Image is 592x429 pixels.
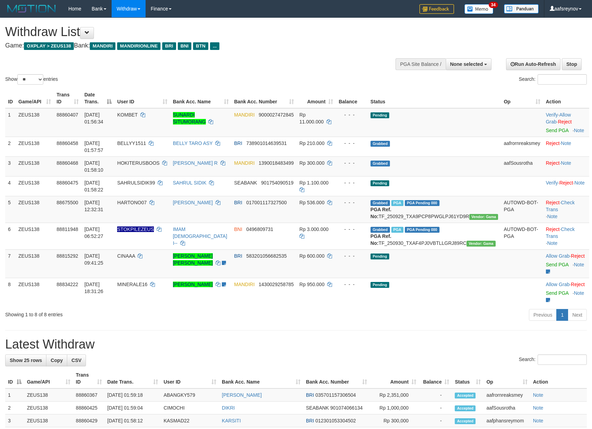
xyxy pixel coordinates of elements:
span: Copy 0496809731 to clipboard [246,226,273,232]
span: CINAAA [117,253,135,259]
td: 88860367 [73,388,105,402]
td: TF_250929_TXA9PCP8PWGLPJ61YD9R [368,196,501,223]
div: Showing 1 to 8 of 8 entries [5,308,242,318]
span: Copy 017001117327500 to clipboard [246,200,287,205]
a: 1 [556,309,568,321]
td: ZEUS138 [16,278,54,306]
td: ZEUS138 [16,196,54,223]
td: ZEUS138 [16,156,54,176]
td: ABANGKY579 [161,388,219,402]
span: BNI [178,42,191,50]
input: Search: [538,74,587,85]
span: Rp 11.000.000 [299,112,324,125]
a: SAHRUL SIDIK [173,180,207,186]
td: · · [543,223,589,249]
th: Bank Acc. Number: activate to sort column ascending [303,369,370,388]
span: Marked by aafsreyleap [391,227,403,233]
span: Copy [51,358,63,363]
span: MINERALE16 [117,282,147,287]
span: MANDIRI [90,42,115,50]
a: Show 25 rows [5,354,46,366]
a: [PERSON_NAME] R [173,160,218,166]
td: aafSousrotha [484,402,530,414]
a: Allow Grab [546,282,569,287]
span: Copy 9000027472845 to clipboard [259,112,294,118]
span: Rp 300.000 [299,160,324,166]
a: Note [533,405,543,411]
td: ZEUS138 [16,223,54,249]
span: 88834222 [56,282,78,287]
span: [DATE] 12:32:31 [84,200,103,212]
a: Reject [546,160,560,166]
td: [DATE] 01:59:04 [105,402,161,414]
a: Note [533,392,543,398]
span: Pending [371,180,389,186]
span: Rp 3.000.000 [299,226,329,232]
a: DIKRI [222,405,235,411]
a: Reject [559,180,573,186]
td: · [543,249,589,278]
th: User ID: activate to sort column ascending [161,369,219,388]
div: - - - [339,111,365,118]
td: KASMAD22 [161,414,219,427]
a: Allow Grab [546,253,569,259]
th: Balance: activate to sort column ascending [419,369,452,388]
a: [PERSON_NAME] [222,392,262,398]
div: - - - [339,252,365,259]
span: Copy 012301053304502 to clipboard [315,418,356,423]
a: Note [574,290,584,296]
label: Show entries [5,74,58,85]
a: Check Trans [546,200,575,212]
td: [DATE] 01:58:12 [105,414,161,427]
span: [DATE] 09:41:25 [84,253,103,266]
span: [DATE] 01:58:22 [84,180,103,192]
td: 7 [5,249,16,278]
span: SEABANK [306,405,329,411]
td: · [543,278,589,306]
img: MOTION_logo.png [5,3,58,14]
span: BRI [306,418,314,423]
td: · · [543,108,589,137]
span: Copy 738901014639531 to clipboard [246,140,287,146]
span: Rp 950.000 [299,282,324,287]
span: Rp 1.100.000 [299,180,329,186]
label: Search: [519,74,587,85]
th: Game/API: activate to sort column ascending [24,369,73,388]
a: Note [533,418,543,423]
a: BELLY TARO ASY [173,140,213,146]
span: None selected [450,61,483,67]
a: Reject [546,226,560,232]
a: CSV [67,354,86,366]
td: 2 [5,137,16,156]
th: Op: activate to sort column ascending [501,88,543,108]
th: Date Trans.: activate to sort column ascending [105,369,161,388]
div: - - - [339,160,365,166]
div: PGA Site Balance / [395,58,445,70]
span: Nama rekening ada tanda titik/strip, harap diedit [117,226,154,232]
span: Rp 210.000 [299,140,324,146]
img: Button%20Memo.svg [464,4,494,14]
th: Amount: activate to sort column ascending [370,369,419,388]
a: [PERSON_NAME] [173,200,213,205]
a: Verify [546,112,558,118]
span: 88860458 [56,140,78,146]
span: [DATE] 01:57:57 [84,140,103,153]
label: Search: [519,354,587,365]
span: Grabbed [371,200,390,206]
a: Verify [546,180,558,186]
a: Reject [571,282,585,287]
span: Copy 1390018483499 to clipboard [259,160,294,166]
span: HOKITERUSBOOS [117,160,159,166]
a: [PERSON_NAME] [173,282,213,287]
a: Send PGA [546,262,568,267]
a: Note [561,140,571,146]
td: 5 [5,196,16,223]
td: aafrornreaksmey [501,137,543,156]
td: aafrornreaksmey [484,388,530,402]
span: 88860468 [56,160,78,166]
th: Status [368,88,501,108]
td: 8 [5,278,16,306]
span: BRI [234,140,242,146]
span: PGA Pending [405,227,439,233]
a: Next [568,309,587,321]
